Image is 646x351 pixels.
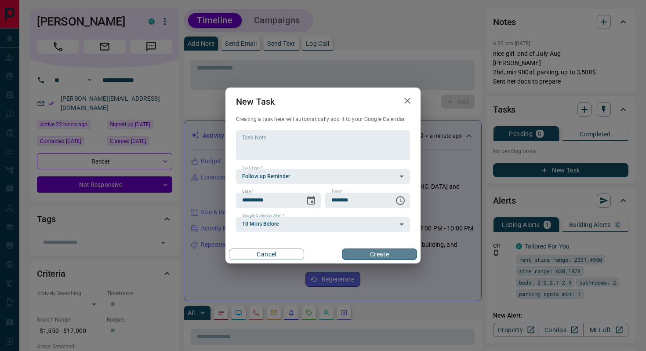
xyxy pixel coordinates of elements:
[236,217,410,232] div: 10 Mins Before
[236,169,410,184] div: Follow up Reminder
[242,165,263,171] label: Task Type
[229,249,304,260] button: Cancel
[236,116,410,123] p: Creating a task here will automatically add it to your Google Calendar.
[331,189,343,194] label: Time
[392,192,409,209] button: Choose time, selected time is 6:00 AM
[302,192,320,209] button: Choose date, selected date is Oct 15, 2025
[242,213,284,219] label: Google Calendar Alert
[242,189,253,194] label: Date
[342,249,417,260] button: Create
[225,88,285,116] h2: New Task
